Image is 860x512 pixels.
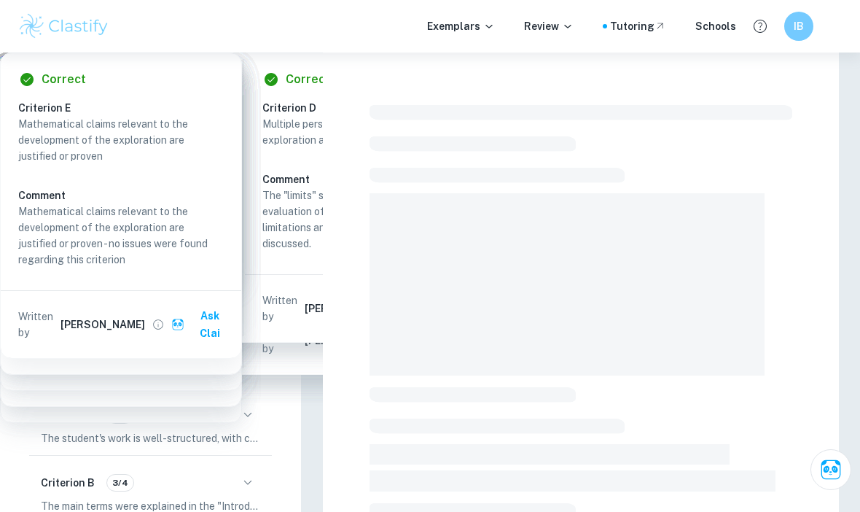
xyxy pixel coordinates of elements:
[17,12,110,41] img: Clastify logo
[695,18,736,34] a: Schools
[262,171,468,187] h6: Comment
[168,303,235,346] button: Ask Clai
[524,18,574,34] p: Review
[148,314,168,335] button: View full profile
[610,18,666,34] a: Tutoring
[748,14,773,39] button: Help and Feedback
[262,116,468,148] p: Multiple perspectives presented in the exploration are compared and contrasted
[18,203,224,268] p: Mathematical claims relevant to the development of the exploration are justified or proven - no i...
[262,187,468,252] p: The "limits" section is focused on the evaluation of the three methods. The limitations and weakn...
[810,449,851,490] button: Ask Clai
[262,100,480,116] h6: Criterion D
[791,18,808,34] h6: IB
[18,187,224,203] h6: Comment
[18,116,224,164] p: Mathematical claims relevant to the development of the exploration are justified or proven
[427,18,495,34] p: Exemplars
[171,318,185,332] img: clai.svg
[784,12,813,41] button: IB
[305,300,389,317] h6: [PERSON_NAME]
[18,100,235,116] h6: Criterion E
[262,292,302,325] p: Written by
[107,476,133,489] span: 3/4
[41,475,95,491] h6: Criterion B
[41,430,260,446] p: The student's work is well-structured, with clear divisions into sections such as introduction, b...
[42,71,86,88] h6: Correct
[60,317,145,333] h6: [PERSON_NAME]
[18,309,58,341] p: Written by
[286,71,330,88] h6: Correct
